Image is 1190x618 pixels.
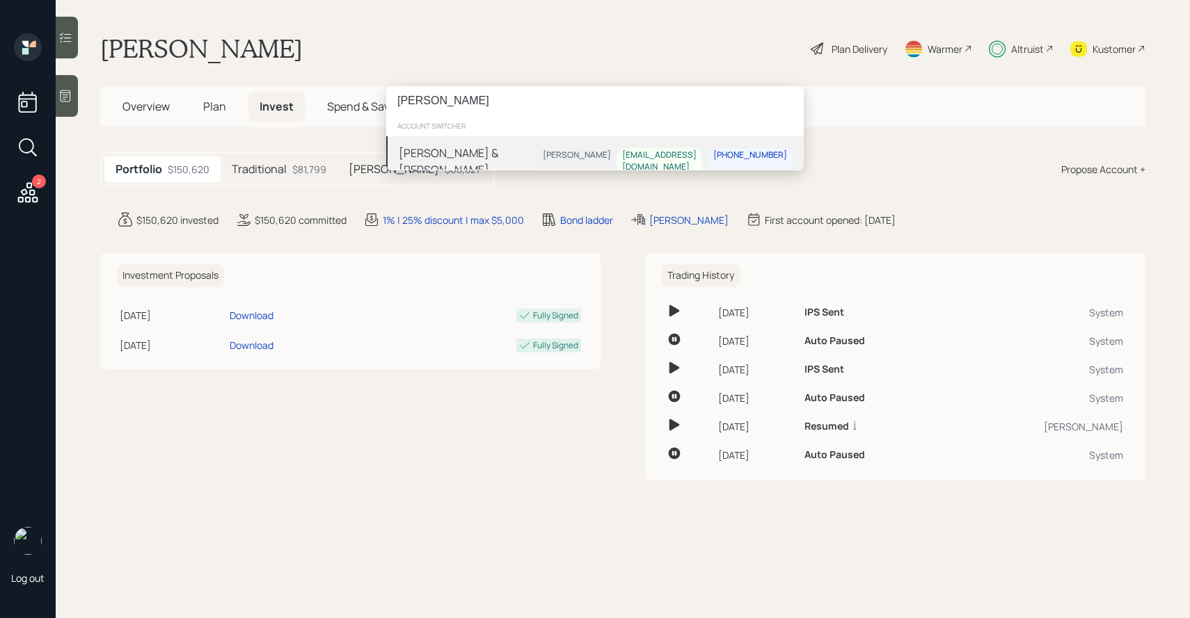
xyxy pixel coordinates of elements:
div: [PHONE_NUMBER] [713,150,787,162]
div: account switcher [386,115,804,136]
div: [PERSON_NAME] & [PERSON_NAME] [399,145,537,178]
input: Type a command or search… [386,86,804,115]
div: [PERSON_NAME] [543,150,611,162]
div: [EMAIL_ADDRESS][DOMAIN_NAME] [622,150,697,174]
